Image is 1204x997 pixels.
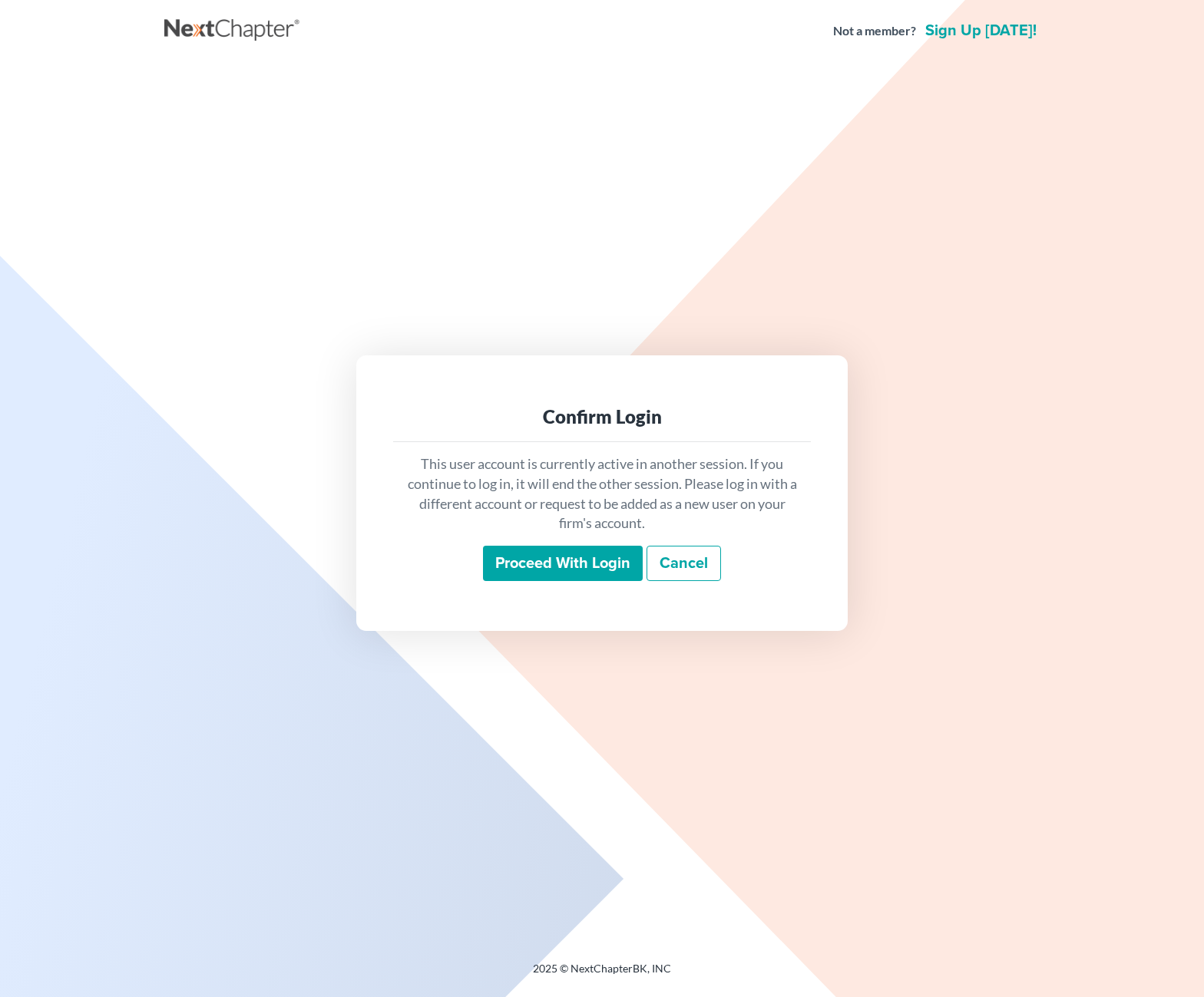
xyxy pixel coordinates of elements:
a: Sign up [DATE]! [922,23,1040,38]
strong: Not a member? [833,22,916,40]
input: Proceed with login [483,546,643,581]
div: 2025 © NextChapterBK, INC [164,961,1040,989]
div: Confirm Login [405,404,799,429]
p: This user account is currently active in another session. If you continue to log in, it will end ... [405,454,799,533]
a: Cancel [647,546,721,581]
